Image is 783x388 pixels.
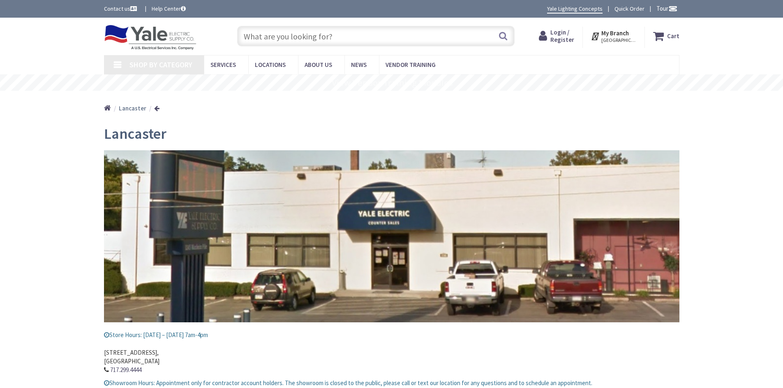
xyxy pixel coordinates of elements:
[550,28,574,44] span: Login / Register
[237,26,515,46] input: What are you looking for?
[129,60,192,69] span: Shop By Category
[601,37,636,44] span: [GEOGRAPHIC_DATA], [GEOGRAPHIC_DATA]
[656,5,677,12] span: Tour
[119,104,146,112] strong: Lancaster
[104,5,139,13] a: Contact us
[667,29,679,44] strong: Cart
[210,61,236,69] span: Services
[156,379,592,387] span: Appointment only for contractor account holders. The showroom is closed to the public, please cal...
[601,29,629,37] strong: My Branch
[110,365,141,374] a: 717.299.4444
[152,5,186,13] a: Help Center
[614,5,644,13] a: Quick Order
[104,124,166,143] span: Lancaster
[104,339,679,374] address: [STREET_ADDRESS], [GEOGRAPHIC_DATA]
[104,25,197,50] img: Yale Electric Supply Co.
[539,29,574,44] a: Login / Register
[591,29,636,44] div: My Branch [GEOGRAPHIC_DATA], [GEOGRAPHIC_DATA]
[351,61,367,69] span: News
[104,150,679,322] img: lancaster_1.jpg
[547,5,603,14] a: Yale Lighting Concepts
[255,61,286,69] span: Locations
[104,379,155,387] td: Showroom Hours:
[386,61,436,69] span: Vendor Training
[104,331,208,339] span: Store Hours: [DATE] – [DATE] 7am-4pm
[653,29,679,44] a: Cart
[305,61,332,69] span: About Us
